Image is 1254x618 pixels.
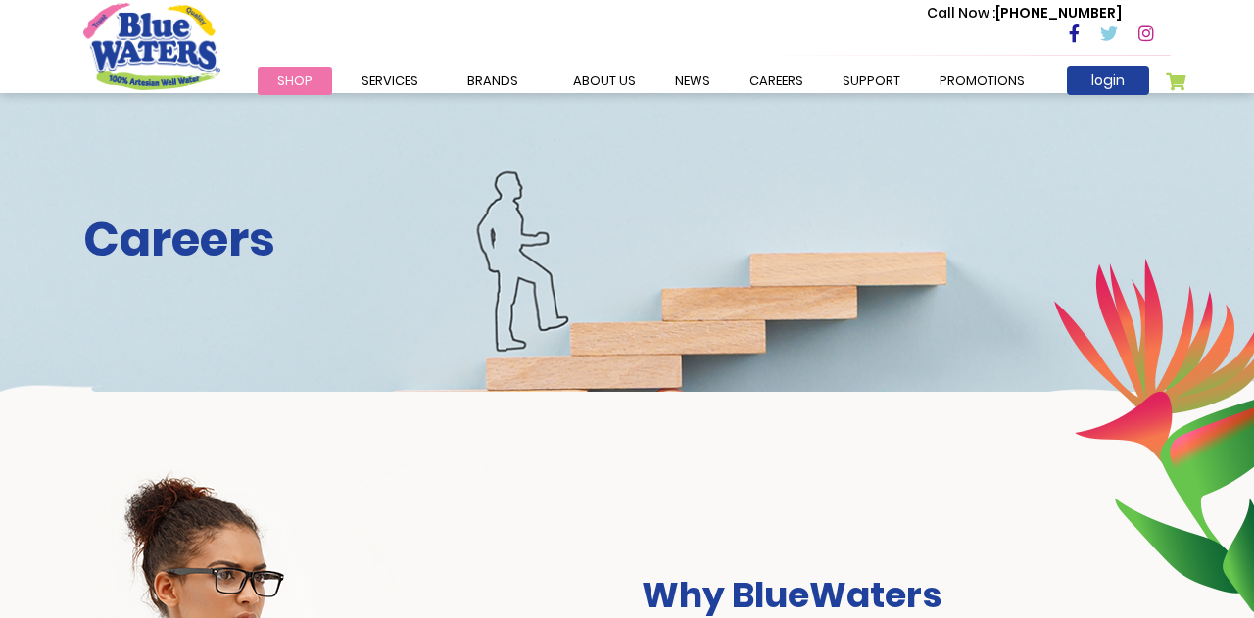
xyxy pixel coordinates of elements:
[467,71,518,90] span: Brands
[655,67,730,95] a: News
[1067,66,1149,95] a: login
[258,67,332,95] a: Shop
[277,71,313,90] span: Shop
[823,67,920,95] a: support
[1053,258,1254,612] img: career-intro-leaves.png
[342,67,438,95] a: Services
[448,67,538,95] a: Brands
[362,71,418,90] span: Services
[927,3,995,23] span: Call Now :
[83,3,220,89] a: store logo
[730,67,823,95] a: careers
[83,212,1171,268] h2: Careers
[642,574,1171,616] h3: Why BlueWaters
[920,67,1044,95] a: Promotions
[554,67,655,95] a: about us
[927,3,1122,24] p: [PHONE_NUMBER]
